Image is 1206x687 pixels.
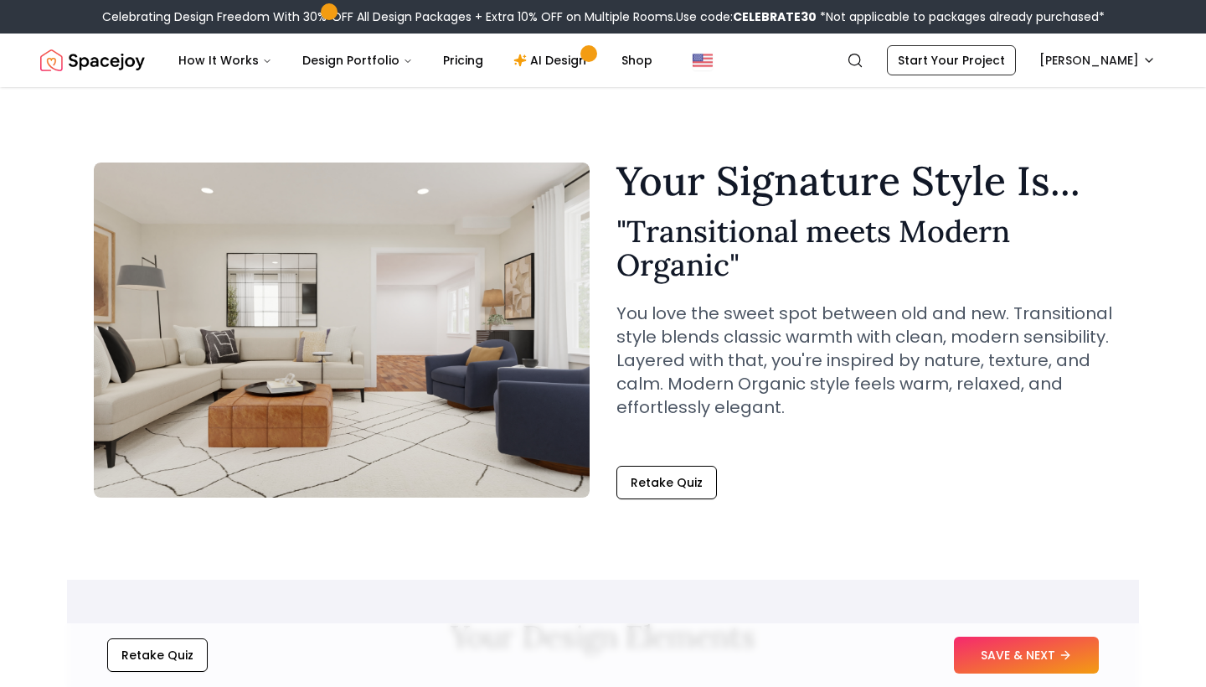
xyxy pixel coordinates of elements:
a: Shop [608,44,666,77]
button: Design Portfolio [289,44,426,77]
a: Spacejoy [40,44,145,77]
img: Spacejoy Logo [40,44,145,77]
button: [PERSON_NAME] [1029,45,1166,75]
button: SAVE & NEXT [954,637,1099,674]
a: AI Design [500,44,605,77]
button: How It Works [165,44,286,77]
button: Retake Quiz [107,638,208,672]
div: Celebrating Design Freedom With 30% OFF All Design Packages + Extra 10% OFF on Multiple Rooms. [102,8,1105,25]
span: *Not applicable to packages already purchased* [817,8,1105,25]
a: Start Your Project [887,45,1016,75]
img: Transitional meets Modern Organic Style Example [94,163,590,498]
nav: Main [165,44,666,77]
p: You love the sweet spot between old and new. Transitional style blends classic warmth with clean,... [616,302,1112,419]
button: Retake Quiz [616,466,717,499]
h1: Your Signature Style Is... [616,161,1112,201]
span: Use code: [676,8,817,25]
nav: Global [40,34,1166,87]
h2: Your Design Elements [94,620,1112,653]
a: Pricing [430,44,497,77]
b: CELEBRATE30 [733,8,817,25]
h2: " Transitional meets Modern Organic " [616,214,1112,282]
img: United States [693,50,713,70]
